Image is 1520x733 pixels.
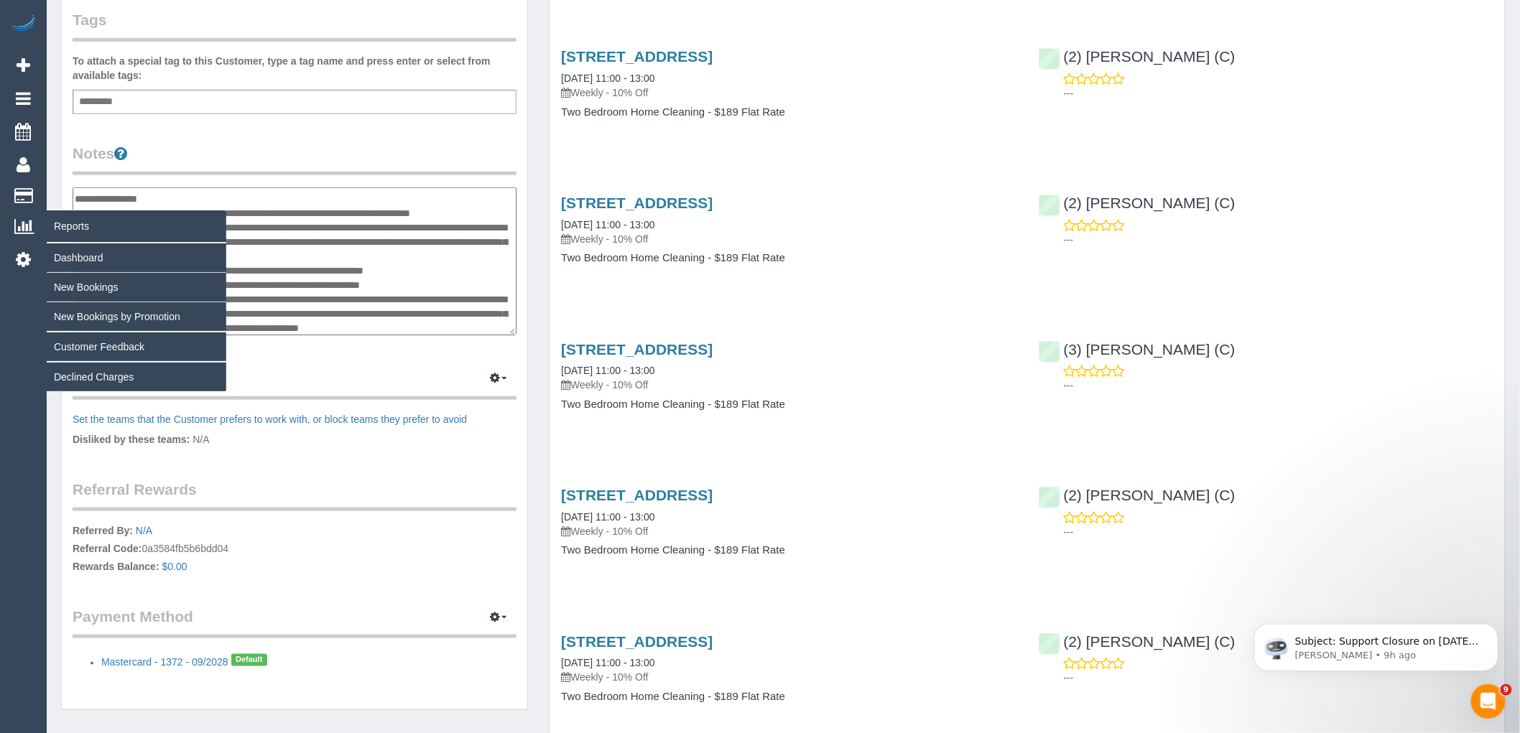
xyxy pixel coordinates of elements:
[73,523,516,577] p: 0a3584fb5b6bdd04
[73,432,190,447] label: Disliked by these teams:
[1039,633,1236,650] a: (2) [PERSON_NAME] (C)
[47,243,226,272] a: Dashboard
[47,243,226,392] ul: Reports
[1039,487,1236,503] a: (2) [PERSON_NAME] (C)
[1471,684,1506,719] iframe: Intercom live chat
[1039,48,1236,65] a: (2) [PERSON_NAME] (C)
[561,106,1016,118] h4: Two Bedroom Home Cleaning - $189 Flat Rate
[1064,86,1494,101] p: ---
[1039,195,1236,211] a: (2) [PERSON_NAME] (C)
[561,524,1016,538] p: Weekly - 10% Off
[561,232,1016,246] p: Weekly - 10% Off
[73,559,159,574] label: Rewards Balance:
[1064,525,1494,539] p: ---
[73,541,142,556] label: Referral Code:
[162,561,187,572] a: $0.00
[47,210,226,243] span: Reports
[561,48,713,65] a: [STREET_ADDRESS]
[1233,594,1520,694] iframe: Intercom notifications message
[561,633,713,650] a: [STREET_ADDRESS]
[561,252,1016,264] h4: Two Bedroom Home Cleaning - $189 Flat Rate
[136,525,152,536] a: N/A
[561,85,1016,100] p: Weekly - 10% Off
[47,363,226,391] a: Declined Charges
[561,365,654,376] a: [DATE] 11:00 - 13:00
[1039,341,1236,358] a: (3) [PERSON_NAME] (C)
[47,332,226,361] a: Customer Feedback
[561,398,1016,411] h4: Two Bedroom Home Cleaning - $189 Flat Rate
[561,219,654,230] a: [DATE] 11:00 - 13:00
[561,195,713,211] a: [STREET_ADDRESS]
[73,368,516,400] legend: Team Preferences
[561,341,713,358] a: [STREET_ADDRESS]
[73,9,516,42] legend: Tags
[73,606,516,638] legend: Payment Method
[561,657,654,668] a: [DATE] 11:00 - 13:00
[9,14,37,34] img: Automaid Logo
[561,73,654,84] a: [DATE] 11:00 - 13:00
[47,302,226,331] a: New Bookings by Promotion
[73,143,516,175] legend: Notes
[1501,684,1512,696] span: 9
[561,670,1016,684] p: Weekly - 10% Off
[47,273,226,302] a: New Bookings
[561,544,1016,556] h4: Two Bedroom Home Cleaning - $189 Flat Rate
[73,54,516,83] label: To attach a special tag to this Customer, type a tag name and press enter or select from availabl...
[561,511,654,523] a: [DATE] 11:00 - 13:00
[73,479,516,511] legend: Referral Rewards
[73,523,133,538] label: Referred By:
[73,414,467,425] a: Set the teams that the Customer prefers to work with, or block teams they prefer to avoid
[561,691,1016,703] h4: Two Bedroom Home Cleaning - $189 Flat Rate
[561,378,1016,392] p: Weekly - 10% Off
[101,657,228,668] a: Mastercard - 1372 - 09/2028
[1064,233,1494,247] p: ---
[561,487,713,503] a: [STREET_ADDRESS]
[1064,671,1494,685] p: ---
[193,434,209,445] span: N/A
[1064,378,1494,393] p: ---
[231,654,267,666] span: Default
